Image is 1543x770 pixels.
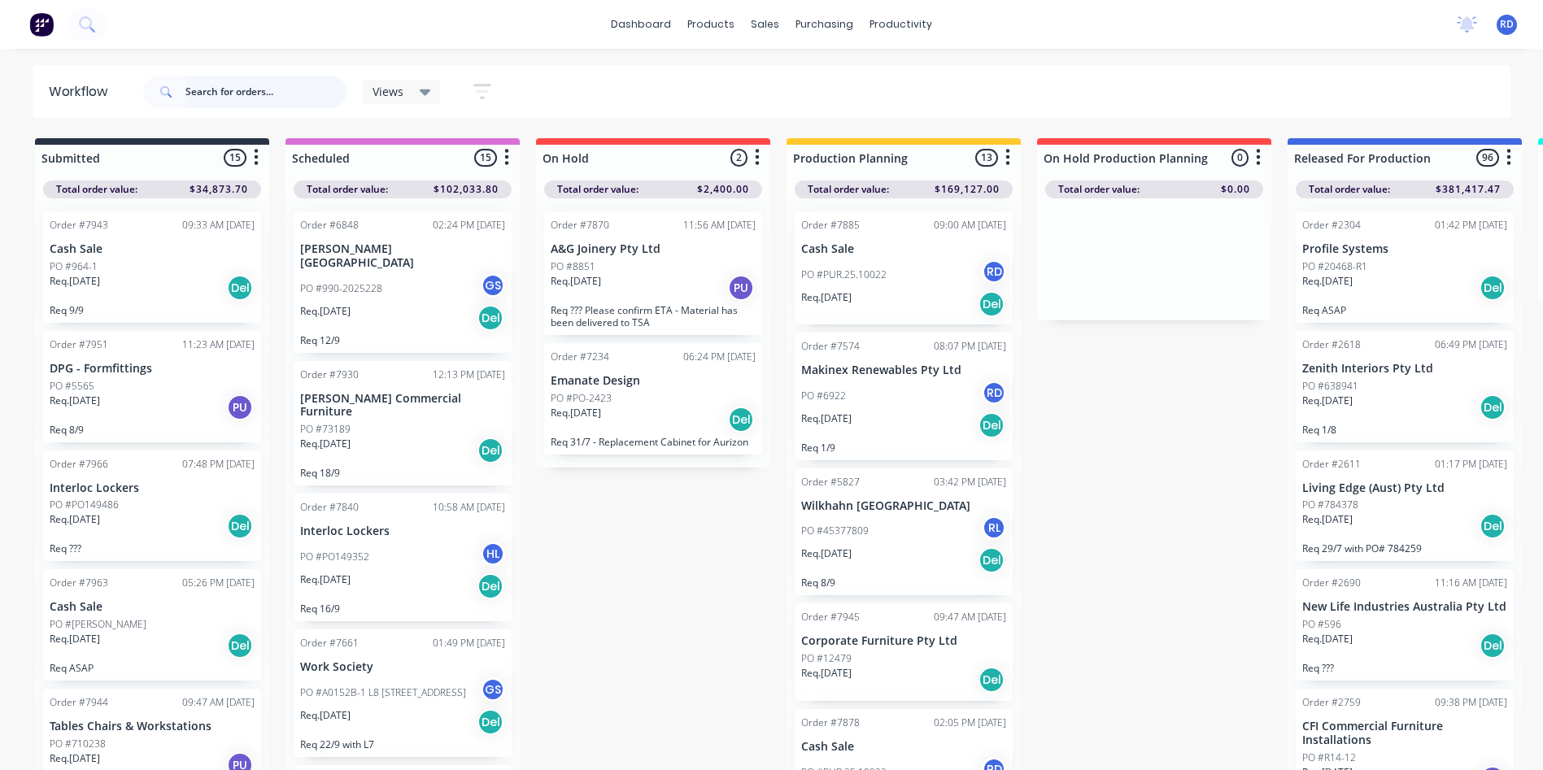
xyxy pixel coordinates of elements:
div: Order #2690 [1302,576,1361,590]
p: Req. [DATE] [1302,512,1353,527]
div: Del [728,407,754,433]
span: Total order value: [56,182,137,197]
div: 09:47 AM [DATE] [934,610,1006,624]
div: Del [1480,394,1506,420]
div: PU [227,394,253,420]
a: dashboard [603,12,679,37]
div: Order #7951 [50,337,108,352]
p: Req ??? [50,542,255,555]
p: Req. [DATE] [300,708,351,723]
div: Order #787011:56 AM [DATE]A&G Joinery Pty LtdPO #8851Req.[DATE]PUReq ??? Please confirm ETA - Mat... [544,211,762,335]
p: Corporate Furniture Pty Ltd [801,634,1006,648]
p: Makinex Renewables Pty Ltd [801,363,1006,377]
p: Req ??? [1302,662,1507,674]
div: Order #230401:42 PM [DATE]Profile SystemsPO #20468-R1Req.[DATE]DelReq ASAP [1296,211,1514,323]
p: Req 16/9 [300,603,505,615]
p: Req. [DATE] [1302,274,1353,289]
div: Del [477,573,503,599]
p: Req. [DATE] [50,512,100,527]
div: Order #723406:24 PM [DATE]Emanate DesignPO #PO-2423Req.[DATE]DelReq 31/7 - Replacement Cabinet fo... [544,343,762,455]
p: DPG - Formfittings [50,362,255,376]
div: Order #5827 [801,475,860,489]
div: 10:58 AM [DATE] [433,500,505,515]
p: PO #20468-R1 [1302,259,1367,274]
p: PO #964-1 [50,259,98,274]
p: PO #[PERSON_NAME] [50,617,146,632]
div: 09:38 PM [DATE] [1435,695,1507,710]
span: Total order value: [557,182,639,197]
div: 11:23 AM [DATE] [182,337,255,352]
div: Order #7661 [300,636,359,650]
p: PO #45377809 [801,524,869,538]
p: PO #5565 [50,379,94,394]
div: Del [979,667,1005,693]
div: Order #766101:49 PM [DATE]Work SocietyPO #A0152B-1 L8 [STREET_ADDRESS]GSReq.[DATE]DelReq 22/9 wit... [294,629,512,757]
div: productivity [861,12,940,37]
span: $169,127.00 [935,182,1000,197]
p: Req 18/9 [300,467,505,479]
div: 09:00 AM [DATE] [934,218,1006,233]
div: Order #261806:49 PM [DATE]Zenith Interiors Pty LtdPO #638941Req.[DATE]DelReq 1/8 [1296,331,1514,442]
p: Req ASAP [50,662,255,674]
div: Del [1480,633,1506,659]
p: Req 8/9 [801,576,1006,589]
div: Order #793012:13 PM [DATE][PERSON_NAME] Commercial FurniturePO #73189Req.[DATE]DelReq 18/9 [294,361,512,486]
div: 11:16 AM [DATE] [1435,576,1507,590]
div: 06:49 PM [DATE] [1435,337,1507,352]
div: Del [979,547,1005,573]
p: PO #PO149486 [50,498,119,512]
div: Order #7963 [50,576,108,590]
p: Req 29/7 with PO# 784259 [1302,542,1507,555]
p: [PERSON_NAME] [GEOGRAPHIC_DATA] [300,242,505,270]
p: Req. [DATE] [1302,632,1353,646]
span: $34,873.70 [190,182,248,197]
p: Req ??? Please confirm ETA - Material has been delivered to TSA [551,304,756,328]
div: 02:24 PM [DATE] [433,218,505,233]
span: Total order value: [1058,182,1140,197]
p: Req. [DATE] [801,666,852,681]
div: Order #7574 [801,339,860,354]
div: Order #7945 [801,610,860,624]
p: PO #638941 [1302,379,1358,394]
div: PU [728,275,754,301]
div: Order #757408:07 PM [DATE]Makinex Renewables Pty LtdPO #6922RDReq.[DATE]DelReq 1/9 [795,333,1013,460]
p: Cash Sale [50,242,255,256]
input: Search for orders... [185,76,347,108]
p: Interloc Lockers [300,524,505,538]
p: PO #784378 [1302,498,1358,512]
div: Order #796607:48 PM [DATE]Interloc LockersPO #PO149486Req.[DATE]DelReq ??? [43,450,261,562]
p: A&G Joinery Pty Ltd [551,242,756,256]
div: 12:13 PM [DATE] [433,368,505,382]
p: Req. [DATE] [50,394,100,408]
div: Order #788509:00 AM [DATE]Cash SalePO #PUR.25.10022RDReq.[DATE]Del [795,211,1013,324]
p: PO #6922 [801,389,846,403]
p: New Life Industries Australia Pty Ltd [1302,600,1507,614]
p: PO #R14-12 [1302,750,1356,765]
p: PO #8851 [551,259,595,274]
p: PO #73189 [300,422,351,437]
div: Order #7944 [50,695,108,710]
p: PO #596 [1302,617,1341,632]
div: 03:42 PM [DATE] [934,475,1006,489]
div: 11:56 AM [DATE] [683,218,756,233]
p: Emanate Design [551,374,756,388]
span: Total order value: [808,182,889,197]
p: Req. [DATE] [801,411,852,426]
p: Profile Systems [1302,242,1507,256]
div: RD [982,259,1006,284]
p: Req. [DATE] [300,304,351,319]
div: Order #582703:42 PM [DATE]Wilkhahn [GEOGRAPHIC_DATA]PO #45377809RLReq.[DATE]DelReq 8/9 [795,468,1013,596]
p: Req 31/7 - Replacement Cabinet for Aurizon [551,436,756,448]
p: Living Edge (Aust) Pty Ltd [1302,481,1507,495]
div: Del [477,709,503,735]
p: PO #990-2025228 [300,281,382,296]
div: 01:42 PM [DATE] [1435,218,1507,233]
span: $0.00 [1221,182,1250,197]
span: Total order value: [307,182,388,197]
span: Views [373,83,403,100]
p: Req. [DATE] [50,751,100,766]
div: 01:17 PM [DATE] [1435,457,1507,472]
div: RL [982,516,1006,540]
span: Total order value: [1309,182,1390,197]
div: 06:24 PM [DATE] [683,350,756,364]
